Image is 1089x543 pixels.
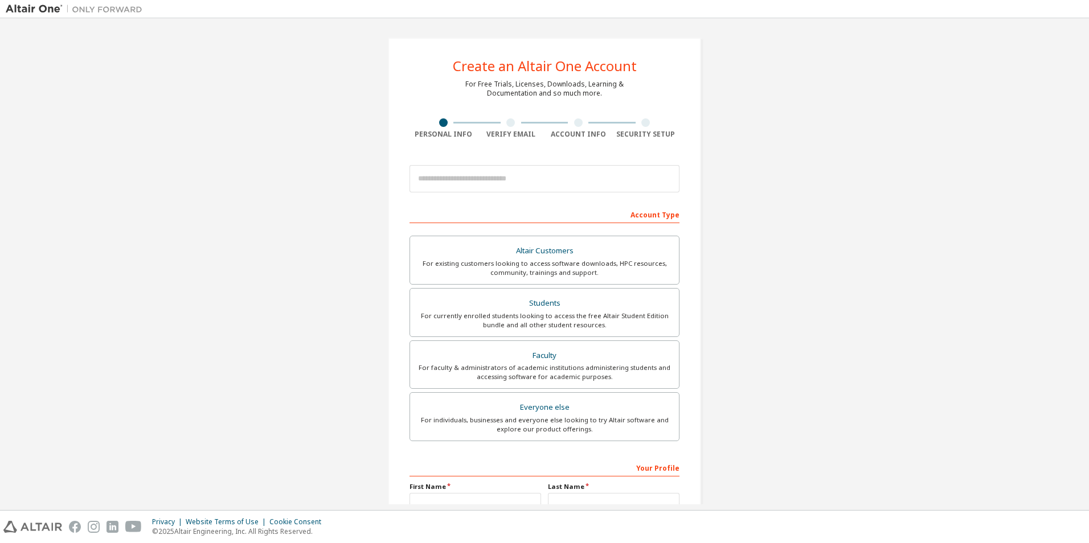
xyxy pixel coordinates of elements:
div: Account Info [544,130,612,139]
div: Privacy [152,517,186,526]
label: First Name [410,482,541,491]
img: Altair One [6,3,148,15]
div: For currently enrolled students looking to access the free Altair Student Edition bundle and all ... [417,311,672,330]
div: Security Setup [612,130,680,139]
div: Students [417,295,672,311]
div: Personal Info [410,130,477,139]
div: Create an Altair One Account [453,59,637,73]
div: Everyone else [417,400,672,416]
div: For existing customers looking to access software downloads, HPC resources, community, trainings ... [417,259,672,277]
img: instagram.svg [88,521,100,533]
div: Verify Email [477,130,545,139]
img: linkedin.svg [107,521,118,533]
div: Account Type [410,205,679,223]
div: For faculty & administrators of academic institutions administering students and accessing softwa... [417,363,672,381]
div: For individuals, businesses and everyone else looking to try Altair software and explore our prod... [417,416,672,434]
div: For Free Trials, Licenses, Downloads, Learning & Documentation and so much more. [465,80,624,98]
img: youtube.svg [125,521,142,533]
div: Altair Customers [417,243,672,259]
img: facebook.svg [69,521,81,533]
img: altair_logo.svg [3,521,62,533]
div: Cookie Consent [269,517,328,526]
div: Your Profile [410,458,679,476]
div: Website Terms of Use [186,517,269,526]
div: Faculty [417,348,672,364]
label: Last Name [548,482,679,491]
p: © 2025 Altair Engineering, Inc. All Rights Reserved. [152,526,328,536]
